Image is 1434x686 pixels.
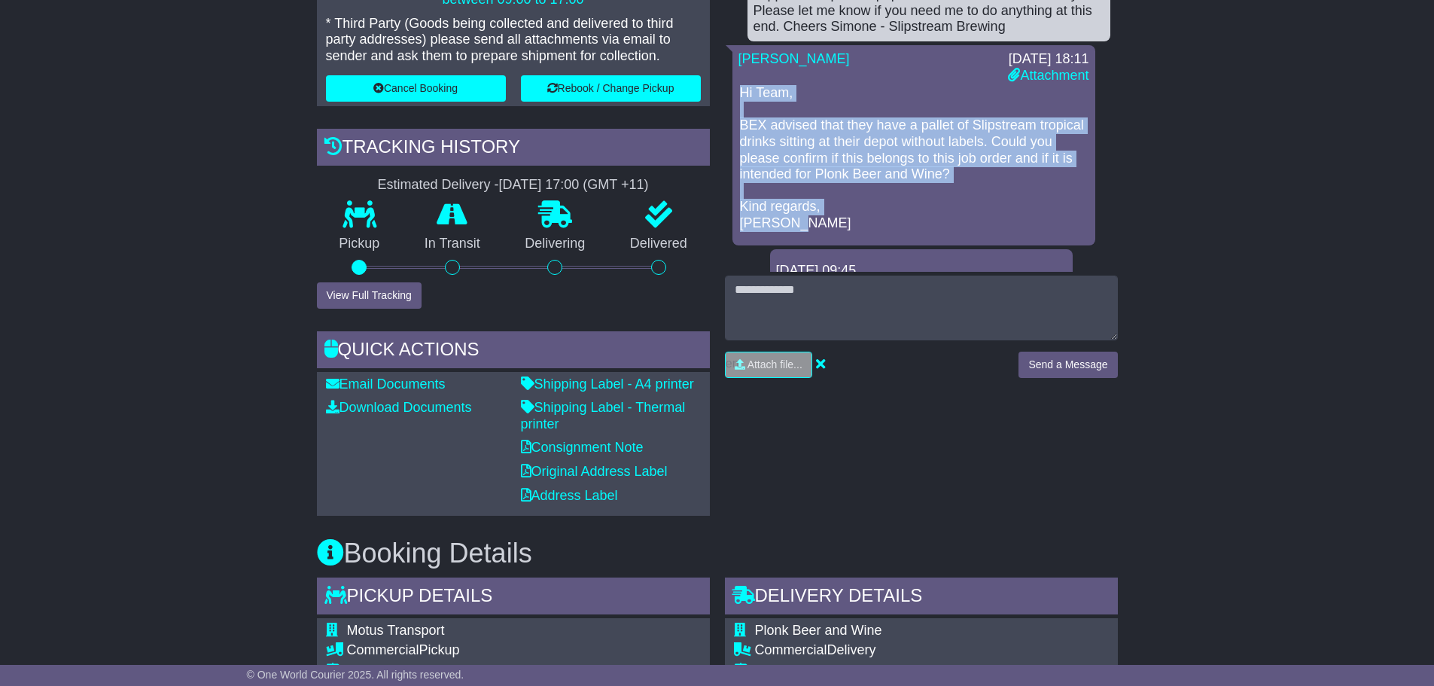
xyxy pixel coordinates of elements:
[326,75,506,102] button: Cancel Booking
[738,51,850,66] a: [PERSON_NAME]
[347,642,419,657] span: Commercial
[402,236,503,252] p: In Transit
[755,663,985,679] div: Fyshwick Fresh Food Markets
[326,16,701,65] p: * Third Party (Goods being collected and delivered to third party addresses) please send all atta...
[755,623,882,638] span: Plonk Beer and Wine
[755,642,827,657] span: Commercial
[1018,352,1117,378] button: Send a Message
[755,642,985,659] div: Delivery
[725,578,1118,618] div: Delivery Details
[521,440,644,455] a: Consignment Note
[607,236,710,252] p: Delivered
[317,331,710,372] div: Quick Actions
[1008,51,1088,68] div: [DATE] 18:11
[503,236,608,252] p: Delivering
[326,400,472,415] a: Download Documents
[521,400,686,431] a: Shipping Label - Thermal printer
[317,129,710,169] div: Tracking history
[247,669,464,681] span: © One World Courier 2025. All rights reserved.
[521,75,701,102] button: Rebook / Change Pickup
[347,663,592,679] div: [STREET_ADDRESS]
[521,464,668,479] a: Original Address Label
[740,85,1088,231] p: Hi Team, BEX advised that they have a pallet of Slipstream tropical drinks sitting at their depot...
[776,263,1067,279] div: [DATE] 09:45
[499,177,649,194] div: [DATE] 17:00 (GMT +11)
[317,177,710,194] div: Estimated Delivery -
[347,623,445,638] span: Motus Transport
[521,488,618,503] a: Address Label
[317,236,403,252] p: Pickup
[1008,68,1088,83] a: Attachment
[326,377,446,392] a: Email Documents
[317,538,1118,569] h3: Booking Details
[317,282,422,309] button: View Full Tracking
[317,578,710,618] div: Pickup Details
[521,377,694,392] a: Shipping Label - A4 printer
[347,642,592,659] div: Pickup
